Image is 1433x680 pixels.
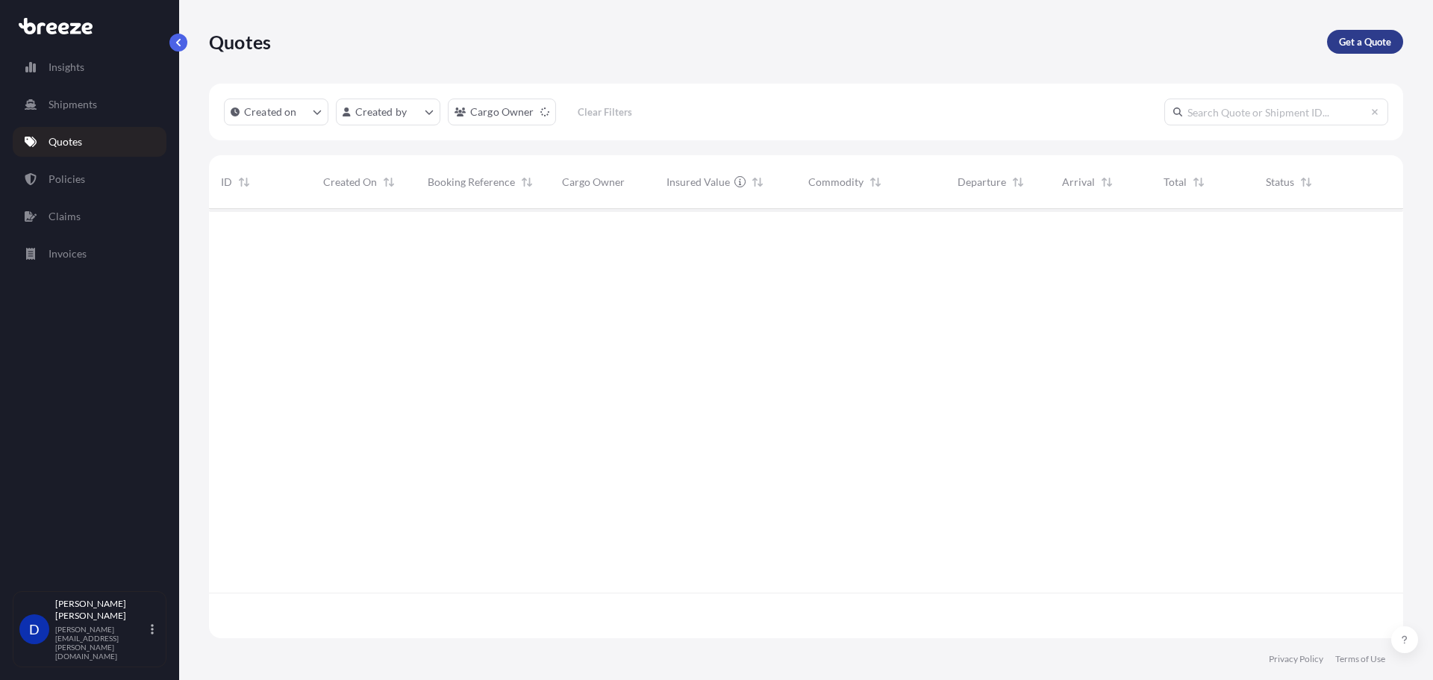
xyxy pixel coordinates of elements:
p: Policies [49,172,85,187]
span: Created On [323,175,377,190]
button: Sort [1190,173,1208,191]
p: Invoices [49,246,87,261]
button: createdBy Filter options [336,99,440,125]
p: Claims [49,209,81,224]
span: Insured Value [666,175,730,190]
span: Departure [958,175,1006,190]
button: Sort [1098,173,1116,191]
button: Sort [1009,173,1027,191]
a: Get a Quote [1327,30,1403,54]
span: Total [1164,175,1187,190]
input: Search Quote or Shipment ID... [1164,99,1388,125]
button: Sort [380,173,398,191]
button: Sort [1297,173,1315,191]
a: Policies [13,164,166,194]
span: ID [221,175,232,190]
p: Cargo Owner [470,105,534,119]
p: Quotes [49,134,82,149]
a: Terms of Use [1335,653,1385,665]
span: Cargo Owner [562,175,625,190]
a: Claims [13,202,166,231]
p: Insights [49,60,84,75]
a: Insights [13,52,166,82]
button: Sort [518,173,536,191]
p: Created by [355,105,408,119]
button: Sort [867,173,884,191]
p: [PERSON_NAME] [PERSON_NAME] [55,598,148,622]
button: createdOn Filter options [224,99,328,125]
p: Quotes [209,30,271,54]
span: Arrival [1062,175,1095,190]
a: Privacy Policy [1269,653,1323,665]
a: Shipments [13,90,166,119]
span: D [29,622,40,637]
p: Shipments [49,97,97,112]
p: Get a Quote [1339,34,1391,49]
p: Created on [244,105,297,119]
span: Booking Reference [428,175,515,190]
a: Quotes [13,127,166,157]
p: [PERSON_NAME][EMAIL_ADDRESS][PERSON_NAME][DOMAIN_NAME] [55,625,148,661]
button: cargoOwner Filter options [448,99,556,125]
span: Commodity [808,175,864,190]
p: Clear Filters [578,105,632,119]
button: Clear Filters [563,100,647,124]
span: Status [1266,175,1294,190]
button: Sort [749,173,767,191]
a: Invoices [13,239,166,269]
button: Sort [235,173,253,191]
